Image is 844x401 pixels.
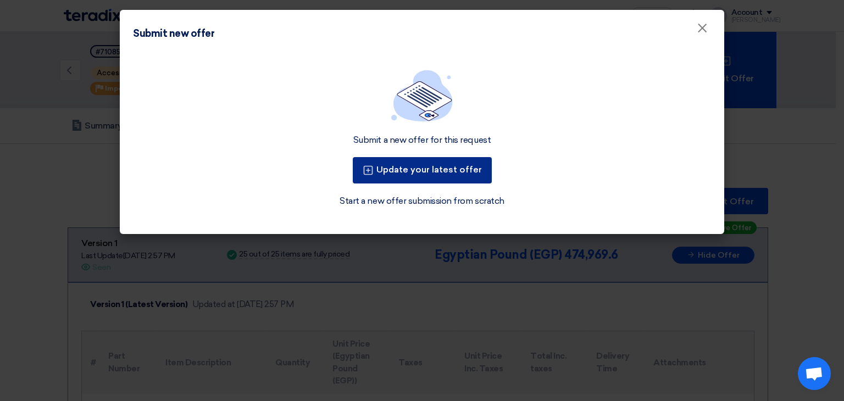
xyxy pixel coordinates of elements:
[798,357,831,390] a: Open chat
[391,70,453,121] img: empty_state_list.svg
[697,20,708,42] span: ×
[353,157,492,183] button: Update your latest offer
[688,18,717,40] button: Close
[353,135,491,146] div: Submit a new offer for this request
[340,194,504,208] a: Start a new offer submission from scratch
[133,26,214,41] div: Submit new offer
